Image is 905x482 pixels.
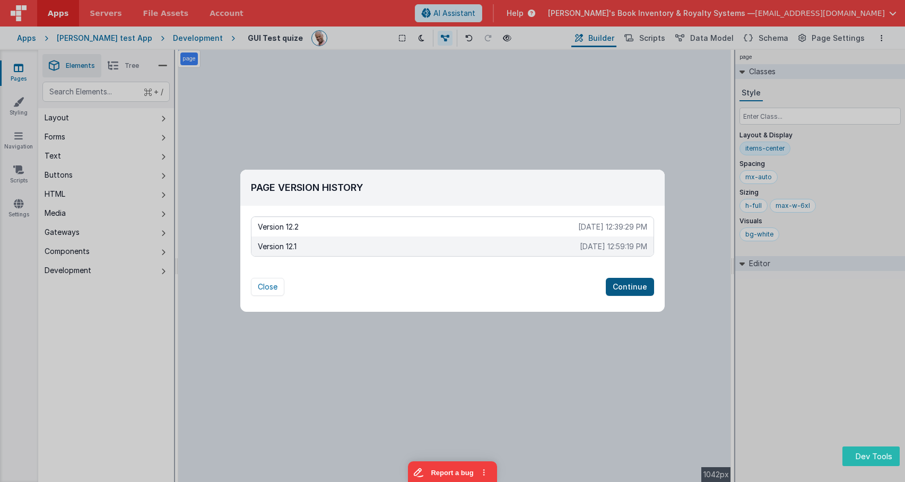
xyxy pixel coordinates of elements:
[251,180,654,195] h2: Page Version History
[258,241,580,252] p: Version 12.1
[578,222,647,232] p: [DATE] 12:39:29 PM
[606,278,654,296] button: Continue
[258,222,578,232] p: Version 12.2
[842,446,900,466] button: Dev Tools
[580,241,647,252] p: [DATE] 12:59:19 PM
[251,278,284,296] button: Close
